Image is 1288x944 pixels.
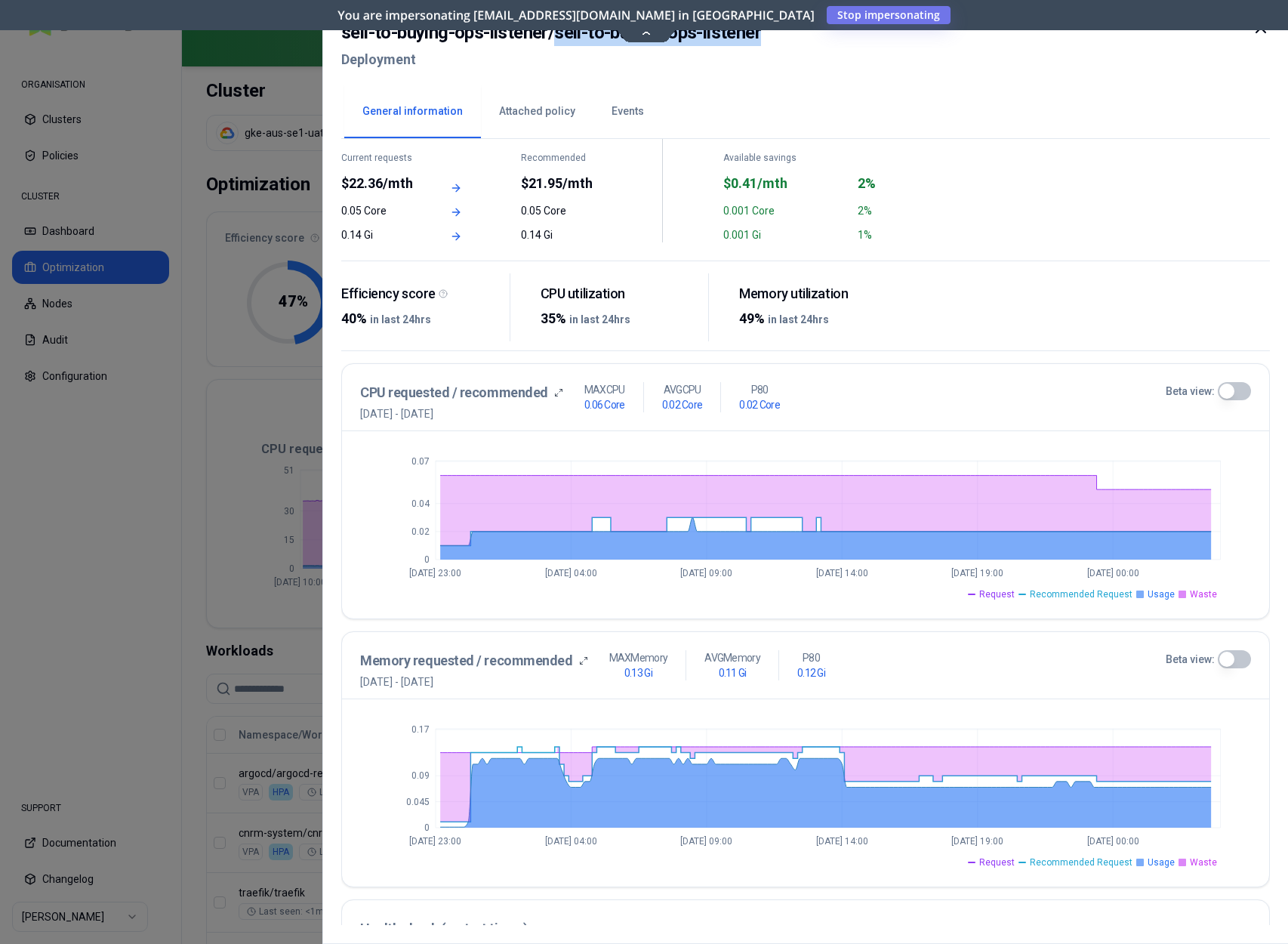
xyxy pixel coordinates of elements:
div: 0.05 Core [520,203,601,218]
span: in last 24hrs [370,313,431,325]
div: Recommended [520,152,601,164]
tspan: 0.04 [411,498,430,509]
tspan: [DATE] 00:00 [1086,568,1139,578]
div: Efficiency score [341,285,498,303]
span: in last 24hrs [569,313,630,325]
span: Usage [1148,588,1175,600]
span: Waste [1190,856,1217,868]
span: Usage [1148,856,1175,868]
h3: Health check (restart times) [360,918,528,939]
tspan: 0 [424,822,429,833]
tspan: 0 [424,554,429,565]
div: 0.14 Gi [341,227,422,242]
tspan: [DATE] 23:00 [409,568,461,578]
div: 2% [857,203,982,218]
div: 0.05 Core [341,203,422,218]
tspan: 0.02 [411,526,429,537]
button: Attached policy [481,85,593,138]
h1: 0.02 Core [661,397,702,412]
p: P80 [803,650,820,665]
button: Events [593,85,662,138]
h1: 0.11 Gi [718,665,746,680]
p: AVG Memory [704,650,760,665]
div: $21.95/mth [520,173,601,194]
h3: Memory requested / recommended [360,650,573,671]
div: 0.14 Gi [520,227,601,242]
span: Request [979,588,1015,600]
tspan: [DATE] 14:00 [815,836,867,847]
tspan: [DATE] 09:00 [680,568,732,578]
p: MAX Memory [609,650,667,665]
tspan: 0.07 [411,456,429,467]
h3: CPU requested / recommended [360,382,548,403]
tspan: [DATE] 04:00 [544,836,596,847]
div: 0.001 Core [723,203,848,218]
div: $0.41/mth [723,173,848,194]
span: in last 24hrs [768,313,829,325]
span: Request [979,856,1015,868]
div: Memory utilization [739,285,895,303]
tspan: 0.09 [411,770,429,781]
h1: 0.06 Core [584,397,624,412]
h2: Deployment [341,46,761,73]
span: [DATE] - [DATE] [360,674,588,689]
div: Available savings [723,152,848,164]
tspan: [DATE] 19:00 [951,568,1003,578]
span: [DATE] - [DATE] [360,406,563,421]
div: 35% [540,308,696,329]
div: 1% [857,227,982,242]
div: 49% [739,308,895,329]
div: $22.36/mth [341,173,422,194]
tspan: [DATE] 14:00 [815,568,867,578]
label: Beta view: [1165,384,1214,399]
span: Recommended Request [1030,588,1132,600]
tspan: [DATE] 09:00 [680,836,732,847]
div: CPU utilization [540,285,696,303]
tspan: 0.17 [411,724,429,735]
p: P80 [750,382,768,397]
h2: sell-to-buying-ops-listener / sell-to-buying-ops-listener [341,19,761,46]
div: 2% [857,173,982,194]
tspan: [DATE] 04:00 [544,568,596,578]
h1: 0.02 Core [739,397,780,412]
tspan: 0.045 [405,797,429,807]
div: 0.001 Gi [723,227,848,242]
div: 40% [341,308,498,329]
h1: 0.12 Gi [797,665,824,680]
tspan: [DATE] 19:00 [951,836,1003,847]
h1: 0.13 Gi [624,665,652,680]
tspan: [DATE] 23:00 [409,836,461,847]
p: AVG CPU [663,382,701,397]
button: General information [344,85,481,138]
span: Waste [1190,588,1217,600]
span: Recommended Request [1030,856,1132,868]
label: Beta view: [1165,652,1214,667]
p: MAX CPU [584,382,624,397]
div: Current requests [341,152,422,164]
tspan: [DATE] 00:00 [1086,836,1139,847]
